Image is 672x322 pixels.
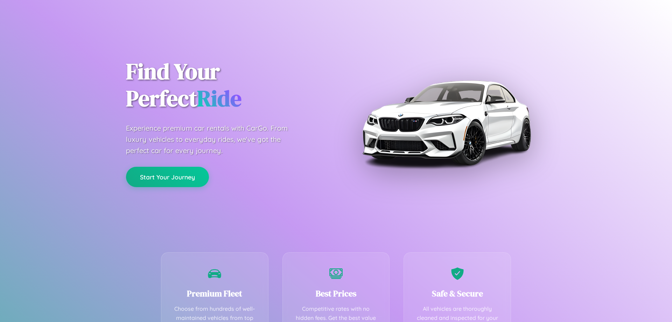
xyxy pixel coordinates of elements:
[359,35,534,210] img: Premium BMW car rental vehicle
[126,167,209,187] button: Start Your Journey
[414,288,500,299] h3: Safe & Secure
[197,83,241,114] span: Ride
[172,288,258,299] h3: Premium Fleet
[293,288,379,299] h3: Best Prices
[126,58,325,112] h1: Find Your Perfect
[126,123,301,156] p: Experience premium car rentals with CarGo. From luxury vehicles to everyday rides, we've got the ...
